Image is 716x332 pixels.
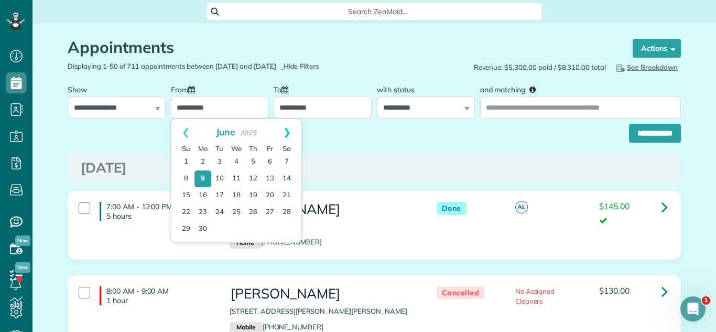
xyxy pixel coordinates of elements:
[68,39,613,56] h1: Appointments
[230,222,415,232] p: [STREET_ADDRESS]
[211,204,228,221] a: 24
[228,154,245,170] a: 4
[198,144,208,153] span: Monday
[81,160,668,176] h3: [DATE]
[230,323,323,331] a: Mobile[PHONE_NUMBER]
[194,204,211,221] a: 23
[215,144,223,153] span: Tuesday
[284,61,320,71] span: Hide Filters
[15,262,30,273] span: New
[171,79,200,99] label: From
[633,39,681,58] button: Actions
[245,204,262,221] a: 26
[228,204,245,221] a: 25
[194,154,211,170] a: 2
[230,286,415,302] h3: [PERSON_NAME]
[231,144,242,153] span: Wednesday
[278,187,295,204] a: 21
[262,204,278,221] a: 27
[194,170,211,187] a: 9
[106,211,214,221] p: 5 hours
[100,286,214,305] h4: 8:00 AM - 9:00 AM
[262,187,278,204] a: 20
[273,119,301,145] a: Next
[614,63,678,71] span: See Breakdown
[281,62,320,70] a: Hide Filters
[274,79,294,99] label: To
[278,154,295,170] a: 7
[474,62,606,72] span: Revenue: $5,300.00 paid / $8,310.00 total
[60,61,374,71] div: Displaying 1-50 of 711 appointments between [DATE] and [DATE]
[262,154,278,170] a: 6
[194,187,211,204] a: 16
[182,144,190,153] span: Sunday
[278,204,295,221] a: 28
[211,170,228,187] a: 10
[178,221,194,238] a: 29
[249,144,257,153] span: Thursday
[611,61,681,73] button: See Breakdown
[599,201,630,211] span: $145.00
[211,154,228,170] a: 3
[100,202,214,221] h4: 7:00 AM - 12:00 PM
[599,285,630,296] span: $130.00
[437,286,485,299] span: Cancelled
[15,235,30,246] span: New
[216,126,235,137] span: June
[230,202,415,217] h3: [PERSON_NAME]
[262,170,278,187] a: 13
[267,144,273,153] span: Friday
[515,287,555,305] span: No Assigned Cleaners
[245,154,262,170] a: 5
[515,201,528,213] span: AL
[178,170,194,187] a: 8
[245,187,262,204] a: 19
[240,128,256,137] span: 2025
[283,144,291,153] span: Saturday
[278,170,295,187] a: 14
[245,170,262,187] a: 12
[680,296,706,322] iframe: Intercom live chat
[437,202,467,215] span: Done
[106,296,214,305] p: 1 hour
[230,238,322,246] a: Home[PHONE_NUMBER]
[178,187,194,204] a: 15
[702,296,710,305] span: 1
[178,204,194,221] a: 22
[228,170,245,187] a: 11
[171,119,200,145] a: Prev
[230,237,261,249] small: Home
[228,187,245,204] a: 18
[178,154,194,170] a: 1
[480,79,544,99] label: and matching
[230,306,415,316] p: [STREET_ADDRESS][PERSON_NAME][PERSON_NAME]
[194,221,211,238] a: 30
[211,187,228,204] a: 17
